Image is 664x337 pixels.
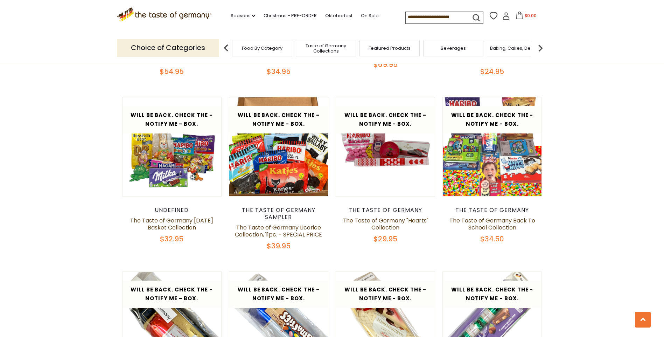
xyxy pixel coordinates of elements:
img: The Taste of Germany "Hearts" Collection [336,97,435,197]
a: Baking, Cakes, Desserts [490,46,544,51]
span: $0.00 [525,13,537,19]
div: The Taste of Germany [336,207,435,214]
span: $39.95 [267,241,291,251]
span: $34.95 [267,67,291,76]
a: On Sale [361,12,379,20]
a: The Taste of Germany [DATE] Basket Collection [130,216,213,232]
a: Featured Products [369,46,411,51]
img: The Taste of Germany Easter Basket Collection [123,97,222,197]
a: Food By Category [242,46,282,51]
span: $32.95 [160,234,183,244]
span: $34.50 [480,234,504,244]
button: $0.00 [511,12,541,22]
a: Beverages [441,46,466,51]
div: undefined [122,207,222,214]
span: $69.95 [373,60,398,69]
a: Seasons [231,12,255,20]
div: The Taste of Germany [442,207,542,214]
span: $54.95 [160,67,184,76]
a: The Taste of Germany Licorice Collection, 11pc. - SPECIAL PRICE [235,223,322,239]
span: $29.95 [373,234,397,244]
span: $24.95 [480,67,504,76]
img: next arrow [533,41,547,55]
a: Taste of Germany Collections [298,43,354,54]
a: The Taste of Germany Back To School Collection [449,216,535,232]
p: Choice of Categories [117,39,219,56]
img: The Taste of Germany Back To School Collection [443,97,542,197]
img: The Taste of Germany Licorice Collection, 11pc. - SPECIAL PRICE [229,97,328,197]
a: Oktoberfest [325,12,352,20]
img: previous arrow [219,41,233,55]
a: The Taste of Germany "Hearts" Collection [343,216,428,232]
div: The Taste of Germany Sampler [229,207,329,221]
a: Christmas - PRE-ORDER [264,12,317,20]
